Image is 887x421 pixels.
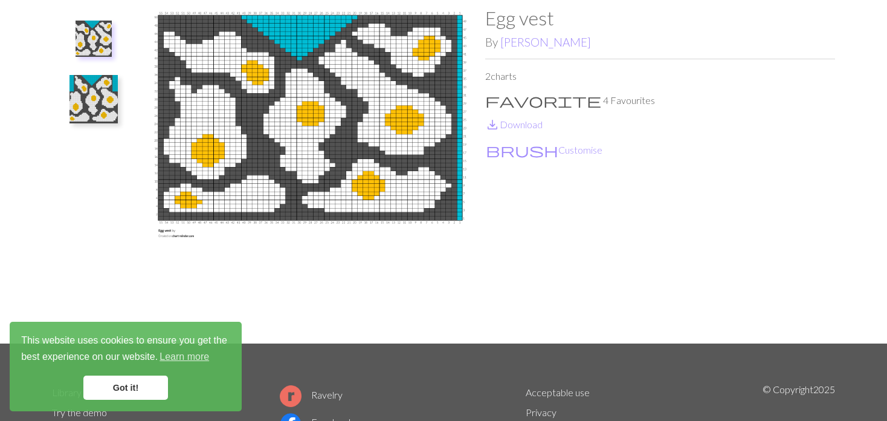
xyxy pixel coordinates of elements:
[485,7,835,30] h1: Egg vest
[69,75,118,123] img: Copy of Egg vest
[485,92,601,109] span: favorite
[485,69,835,83] p: 2 charts
[280,389,343,400] a: Ravelry
[485,142,603,158] button: CustomiseCustomise
[76,21,112,57] img: Egg vest
[21,333,230,366] span: This website uses cookies to ensure you get the best experience on our website.
[135,7,485,344] img: Egg vest
[83,376,168,400] a: dismiss cookie message
[526,387,590,398] a: Acceptable use
[486,142,558,158] span: brush
[486,143,558,157] i: Customise
[485,119,543,130] a: DownloadDownload
[280,385,302,407] img: Ravelry logo
[485,93,601,108] i: Favourite
[10,322,242,411] div: cookieconsent
[485,116,500,133] span: save_alt
[485,93,835,108] p: 4 Favourites
[526,406,556,418] a: Privacy
[485,117,500,132] i: Download
[485,35,835,49] h2: By
[158,348,211,366] a: learn more about cookies
[52,406,107,418] a: Try the demo
[500,35,591,49] a: [PERSON_NAME]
